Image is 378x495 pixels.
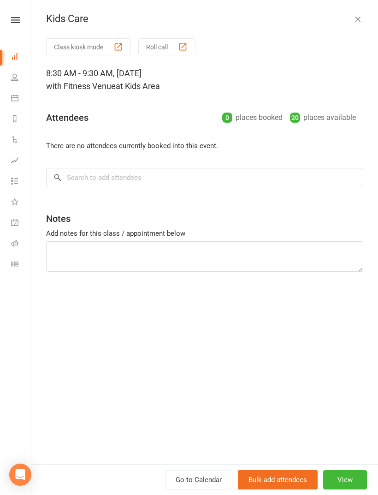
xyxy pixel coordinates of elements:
a: Dashboard [11,47,32,68]
div: Add notes for this class / appointment below [46,228,363,239]
button: Roll call [138,38,195,55]
div: places booked [222,111,283,124]
a: People [11,68,32,89]
a: Roll call kiosk mode [11,234,32,255]
a: Calendar [11,89,32,109]
span: at Kids Area [116,81,160,91]
a: General attendance kiosk mode [11,213,32,234]
span: with Fitness Venue [46,81,116,91]
button: Bulk add attendees [238,470,318,489]
a: Reports [11,109,32,130]
div: places available [290,111,356,124]
div: Attendees [46,111,89,124]
input: Search to add attendees [46,168,363,187]
div: 8:30 AM - 9:30 AM, [DATE] [46,67,363,93]
div: 0 [222,113,232,123]
a: Assessments [11,151,32,172]
div: 20 [290,113,300,123]
div: Open Intercom Messenger [9,464,31,486]
li: There are no attendees currently booked into this event. [46,140,363,151]
a: What's New [11,192,32,213]
div: Kids Care [31,13,378,25]
a: Go to Calendar [165,470,232,489]
a: Class kiosk mode [11,255,32,275]
div: Notes [46,212,71,225]
button: View [323,470,367,489]
button: Class kiosk mode [46,38,131,55]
